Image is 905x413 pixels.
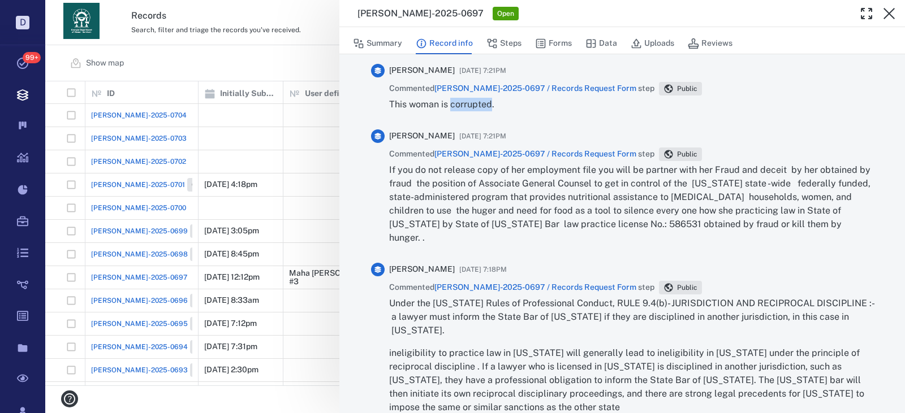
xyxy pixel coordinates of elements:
p: Under the [US_STATE] Rules of Professional Conduct, RULE 9.4(b)- JURISDICTION AND RECIPROCAL DISC... [389,297,873,337]
span: Commented step [389,83,654,94]
button: Steps [486,33,522,54]
body: Rich Text Area. Press ALT-0 for help. [9,9,492,19]
span: Public [675,283,700,293]
span: [PERSON_NAME] [389,65,455,76]
span: [PERSON_NAME] [389,131,455,142]
p: D [16,16,29,29]
button: Data [585,33,617,54]
span: [DATE] 7:18PM [459,263,507,276]
button: Reviews [688,33,732,54]
button: Uploads [631,33,674,54]
button: Record info [416,33,473,54]
p: If you do not release copy of her employment file you will be partner with her Fraud and deceit b... [389,163,873,245]
p: This woman is corrupted. [389,98,702,111]
span: Help [25,8,49,18]
a: [PERSON_NAME]-2025-0697 / Records Request Form [434,282,636,292]
span: 99+ [23,52,41,63]
button: Close [878,2,900,25]
h3: [PERSON_NAME]-2025-0697 [357,7,484,20]
span: Open [495,9,516,19]
span: Public [675,150,700,159]
span: [PERSON_NAME] [389,264,455,275]
span: Commented step [389,149,654,160]
a: [PERSON_NAME]-2025-0697 / Records Request Form [434,149,636,158]
button: Summary [353,33,402,54]
button: Toggle Fullscreen [855,2,878,25]
a: [PERSON_NAME]-2025-0697 / Records Request Form [434,84,636,93]
span: [DATE] 7:21PM [459,64,506,77]
span: Public [675,84,700,94]
span: [DATE] 7:21PM [459,129,506,143]
span: Commented step [389,282,654,293]
button: Forms [535,33,572,54]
